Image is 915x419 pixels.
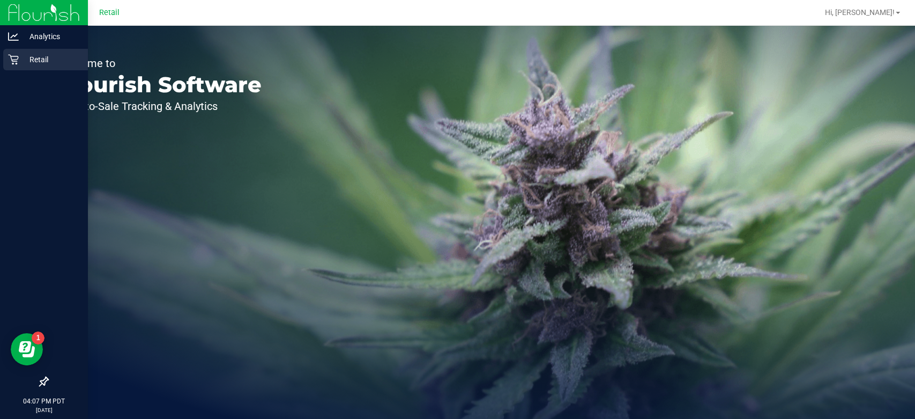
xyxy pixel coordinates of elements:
[58,58,262,69] p: Welcome to
[19,30,83,43] p: Analytics
[8,54,19,65] inline-svg: Retail
[11,333,43,365] iframe: Resource center
[8,31,19,42] inline-svg: Analytics
[825,8,895,17] span: Hi, [PERSON_NAME]!
[5,406,83,414] p: [DATE]
[58,74,262,95] p: Flourish Software
[58,101,262,112] p: Seed-to-Sale Tracking & Analytics
[99,8,120,17] span: Retail
[5,396,83,406] p: 04:07 PM PDT
[19,53,83,66] p: Retail
[32,332,44,344] iframe: Resource center unread badge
